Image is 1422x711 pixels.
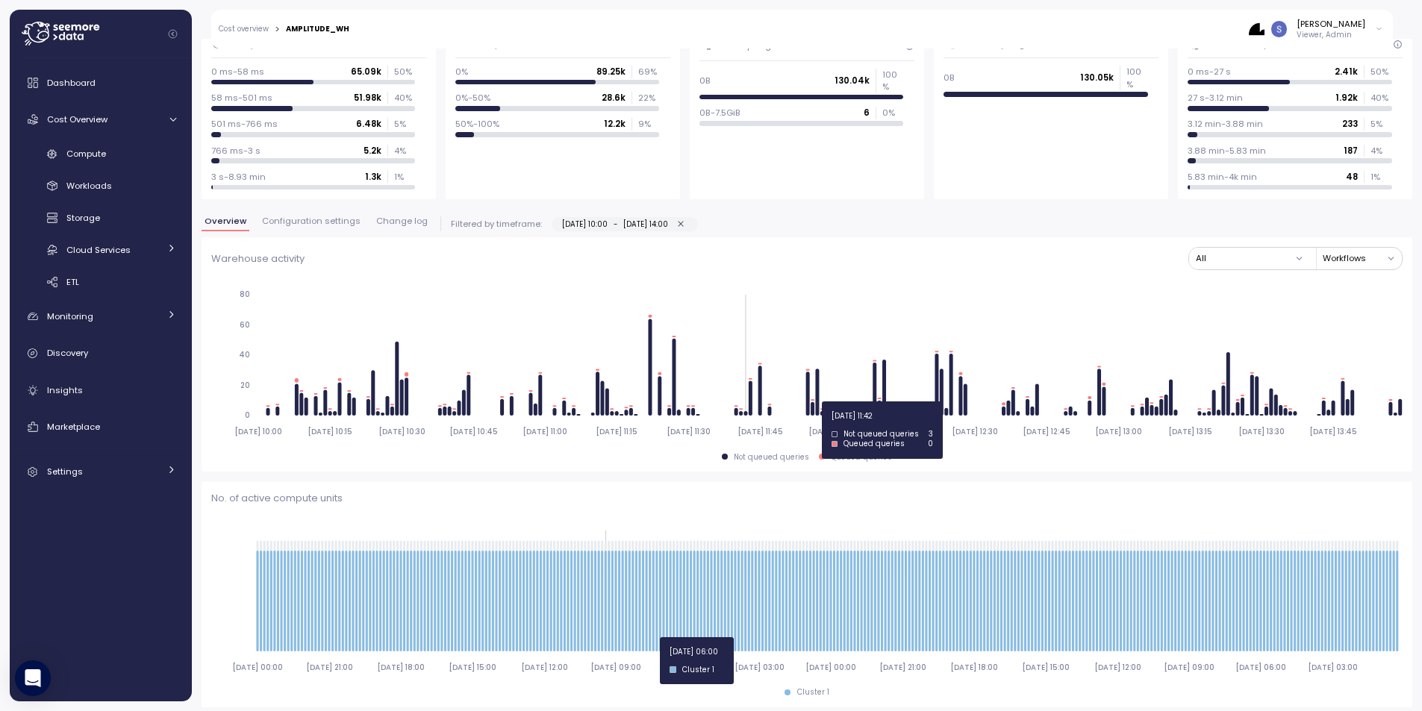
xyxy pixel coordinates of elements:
[376,217,428,225] span: Change log
[1335,92,1358,104] p: 1.92k
[47,421,100,433] span: Marketplace
[1297,18,1365,30] div: [PERSON_NAME]
[674,218,687,231] button: [DATE] 10:00-[DATE] 14:00
[835,75,870,87] p: 130.04k
[882,69,903,93] p: 100 %
[1188,66,1231,78] p: 0 ms-27 s
[1238,427,1285,436] tspan: [DATE] 13:30
[737,427,782,436] tspan: [DATE] 11:45
[1370,118,1391,130] p: 5 %
[1346,171,1358,183] p: 48
[275,25,280,34] div: >
[1189,248,1311,269] button: All
[596,427,637,436] tspan: [DATE] 11:15
[16,301,186,331] a: Monitoring
[219,25,269,33] a: Cost overview
[734,452,809,463] div: Not queued queries
[1370,145,1391,157] p: 4 %
[211,171,266,183] p: 3 s-8.93 min
[1370,171,1391,183] p: 1 %
[879,663,926,672] tspan: [DATE] 21:00
[211,66,264,78] p: 0 ms-58 ms
[47,310,93,322] span: Monitoring
[831,452,892,463] div: Queued queries
[262,217,361,225] span: Configuration settings
[16,142,186,166] a: Compute
[66,180,112,192] span: Workloads
[562,218,608,231] div: [DATE] 10:00
[394,92,415,104] p: 40 %
[451,218,542,230] p: Filtered by timeframe:
[47,77,96,89] span: Dashboard
[1080,72,1114,84] p: 130.05k
[596,66,626,78] p: 89.25k
[666,427,710,436] tspan: [DATE] 11:30
[699,75,711,87] p: 0B
[521,663,568,672] tspan: [DATE] 12:00
[16,68,186,98] a: Dashboard
[239,351,250,360] tspan: 40
[699,107,740,119] p: 0B-7.5GiB
[638,118,659,130] p: 9 %
[351,66,381,78] p: 65.09k
[808,427,855,436] tspan: [DATE] 12:00
[306,663,353,672] tspan: [DATE] 21:00
[1335,66,1358,78] p: 2.41k
[16,206,186,231] a: Storage
[1164,663,1214,672] tspan: [DATE] 09:00
[394,118,415,130] p: 5 %
[952,427,998,436] tspan: [DATE] 12:30
[623,218,668,231] div: [DATE] 14:00
[47,384,83,396] span: Insights
[211,491,1403,506] p: No. of active compute units
[1188,118,1263,130] p: 3.12 min-3.88 min
[1167,427,1211,436] tspan: [DATE] 13:15
[1297,30,1365,40] p: Viewer, Admin
[1094,427,1141,436] tspan: [DATE] 13:00
[455,118,499,130] p: 50%-100%
[16,375,186,405] a: Insights
[16,269,186,294] a: ETL
[1271,21,1287,37] img: ACg8ocLCy7HMj59gwelRyEldAl2GQfy23E10ipDNf0SDYCnD3y85RA=s96-c
[805,663,856,672] tspan: [DATE] 00:00
[1188,171,1257,183] p: 5.83 min-4k min
[662,663,713,672] tspan: [DATE] 06:00
[1126,66,1147,90] p: 100 %
[211,251,305,266] p: Warehouse activity
[16,104,186,134] a: Cost Overview
[1309,427,1357,436] tspan: [DATE] 13:45
[15,660,51,696] div: Open Intercom Messenger
[245,411,250,421] tspan: 0
[16,339,186,369] a: Discovery
[1188,92,1243,104] p: 27 s-3.12 min
[240,320,250,330] tspan: 60
[394,171,415,183] p: 1 %
[47,466,83,477] span: Settings
[354,92,381,104] p: 51.98k
[211,145,261,157] p: 766 ms-3 s
[211,118,278,130] p: 501 ms-766 ms
[240,380,250,390] tspan: 20
[604,118,626,130] p: 12.2k
[1342,118,1358,130] p: 233
[944,72,955,84] p: 0B
[1022,663,1070,672] tspan: [DATE] 15:00
[1323,248,1402,269] button: Workflows
[394,145,415,157] p: 4 %
[16,457,186,487] a: Settings
[394,66,415,78] p: 50 %
[308,427,352,436] tspan: [DATE] 10:15
[365,171,381,183] p: 1.3k
[66,212,100,224] span: Storage
[16,174,186,198] a: Workloads
[1249,21,1264,37] img: 68b85438e78823e8cb7db339.PNG
[356,118,381,130] p: 6.48k
[523,427,567,436] tspan: [DATE] 11:00
[1235,663,1286,672] tspan: [DATE] 06:00
[735,663,785,672] tspan: [DATE] 03:00
[455,92,490,104] p: 0%-50%
[797,687,829,698] div: Cluster 1
[1188,145,1266,157] p: 3.88 min-5.83 min
[234,427,282,436] tspan: [DATE] 10:00
[449,427,497,436] tspan: [DATE] 10:45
